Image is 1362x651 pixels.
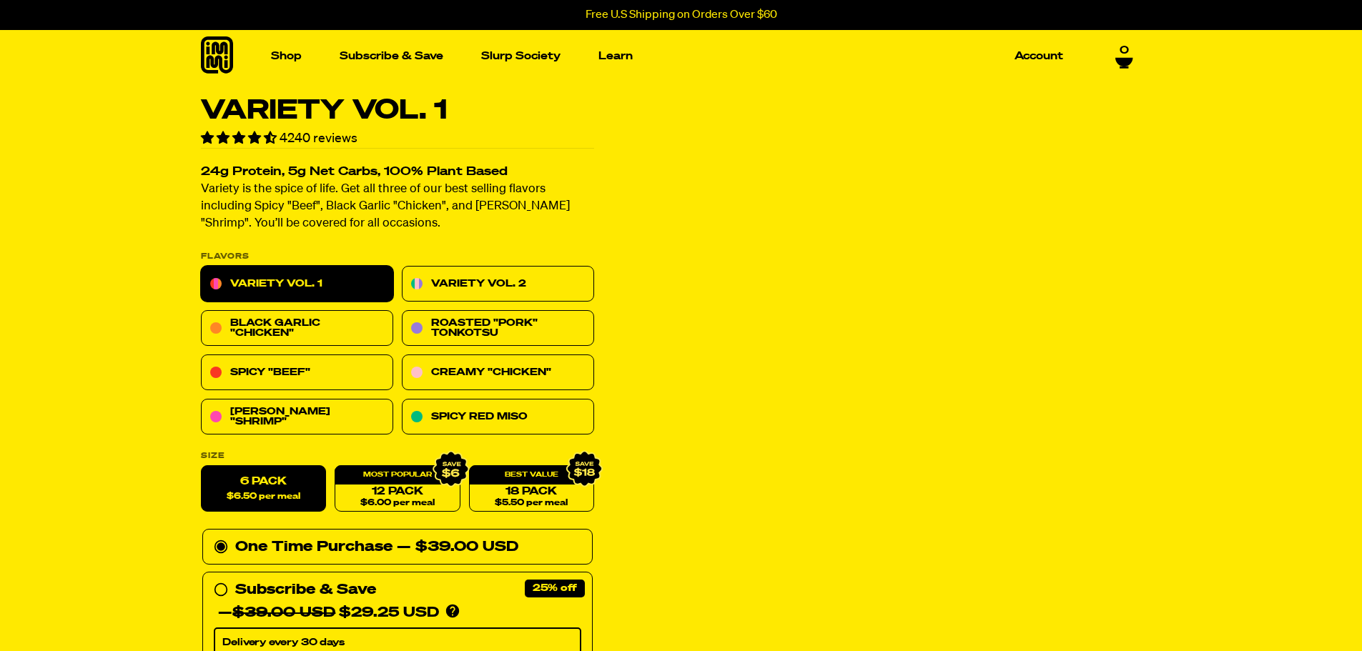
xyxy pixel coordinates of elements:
a: 12 Pack$6.00 per meal [335,466,460,512]
div: — $29.25 USD [218,602,439,625]
span: $5.50 per meal [495,499,568,508]
label: 6 Pack [201,466,326,512]
a: Roasted "Pork" Tonkotsu [402,311,594,347]
a: Creamy "Chicken" [402,355,594,391]
h2: 24g Protein, 5g Net Carbs, 100% Plant Based [201,167,594,179]
span: $6.00 per meal [360,499,434,508]
a: 0 [1115,41,1133,66]
del: $39.00 USD [232,606,335,620]
a: 18 Pack$5.50 per meal [468,466,593,512]
div: Subscribe & Save [235,579,376,602]
p: Variety is the spice of life. Get all three of our best selling flavors including Spicy "Beef", B... [201,182,594,233]
span: 4240 reviews [280,132,357,145]
label: Size [201,452,594,460]
div: — $39.00 USD [397,536,518,559]
span: 4.55 stars [201,132,280,145]
nav: Main navigation [265,30,1069,82]
a: Variety Vol. 2 [402,267,594,302]
a: Spicy "Beef" [201,355,393,391]
span: 0 [1120,41,1129,54]
a: Learn [593,45,638,67]
span: $6.50 per meal [227,492,300,502]
a: Shop [265,45,307,67]
a: Slurp Society [475,45,566,67]
p: Flavors [201,253,594,261]
p: Free U.S Shipping on Orders Over $60 [586,9,777,21]
a: Account [1009,45,1069,67]
a: Spicy Red Miso [402,399,594,435]
h1: Variety Vol. 1 [201,97,594,124]
div: One Time Purchase [214,536,581,559]
a: Subscribe & Save [334,45,449,67]
a: Variety Vol. 1 [201,267,393,302]
a: Black Garlic "Chicken" [201,311,393,347]
a: [PERSON_NAME] "Shrimp" [201,399,393,435]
